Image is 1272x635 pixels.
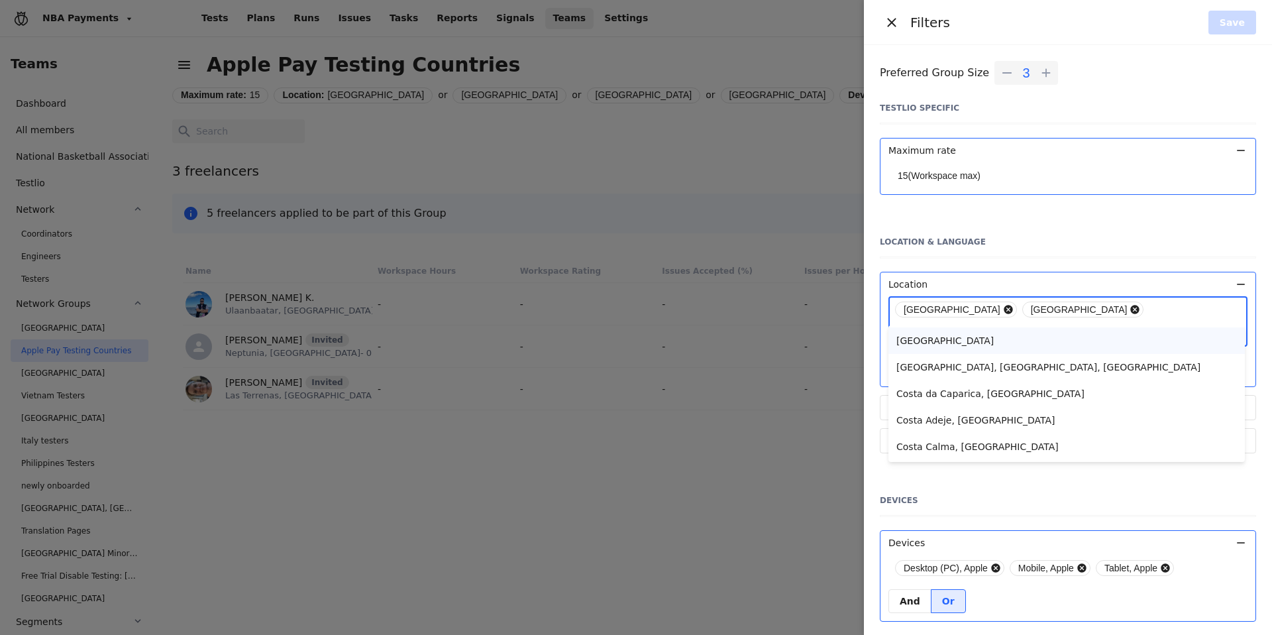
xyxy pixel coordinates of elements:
span: [GEOGRAPHIC_DATA] [1031,303,1128,317]
span: Testlio Specific [880,103,959,113]
span: Maximum rate [888,144,1234,157]
button: Or [931,589,966,613]
span: Preferred Group Size [880,66,989,80]
span: Or [942,595,955,608]
span: Costa da Caparica, [GEOGRAPHIC_DATA] [896,387,1085,400]
span: Location & Language [880,237,986,247]
button: And [888,589,931,613]
button: Save [1208,11,1256,34]
span: Devices [888,536,1234,549]
span: Mobile, Apple [1018,561,1074,575]
span: Devices [880,496,918,505]
span: [GEOGRAPHIC_DATA], [GEOGRAPHIC_DATA], [GEOGRAPHIC_DATA] [896,361,1200,374]
span: Filters [910,15,950,30]
span: Costa Calma, [GEOGRAPHIC_DATA] [896,440,1059,453]
span: [GEOGRAPHIC_DATA] [896,334,994,347]
span: [GEOGRAPHIC_DATA] [904,303,1000,317]
span: Tablet, Apple [1104,561,1157,575]
span: Location [888,278,1234,291]
span: Desktop (PC), Apple [904,561,988,575]
span: 15 (Workspace max) [898,169,980,183]
span: Costa Adeje, [GEOGRAPHIC_DATA] [896,414,1055,427]
span: And [900,595,920,608]
span: Save [1220,16,1245,29]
